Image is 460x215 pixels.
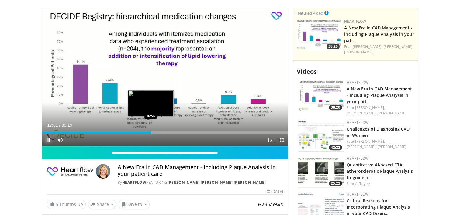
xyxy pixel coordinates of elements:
button: Save to [119,200,150,209]
span: Videos [297,67,317,76]
a: 42:22 [298,120,344,152]
div: Feat. [347,105,413,116]
h4: A New Era in CAD Management - including Plaque Analysis in your patient care [118,164,283,177]
span: 38:20 [327,44,340,49]
a: 38:20 [296,19,341,51]
video-js: Video Player [42,8,288,147]
span: 25:23 [329,181,342,186]
button: Mute [54,134,66,146]
a: Heartflow [347,120,368,125]
button: Playback Rate [264,134,276,146]
button: Pause [42,134,54,146]
span: 42:22 [329,145,342,150]
div: Feat. [347,139,413,150]
div: Feat. [347,181,413,186]
a: [PERSON_NAME], [355,139,385,144]
a: 5 Thumbs Up [47,200,86,209]
img: image.jpeg [128,90,174,116]
a: [PERSON_NAME] [378,111,406,116]
img: 738d0e2d-290f-4d89-8861-908fb8b721dc.150x105_q85_crop-smart_upscale.jpg [296,19,341,51]
span: 38:19 [61,123,72,128]
a: 25:23 [298,156,344,188]
a: [PERSON_NAME], [347,144,376,149]
a: 38:20 [298,80,344,112]
a: Heartflow [344,19,366,24]
span: 17:01 [47,123,58,128]
a: A New Era in CAD Management - including Plaque Analysis in your pati… [344,25,414,43]
img: Heartflow [47,164,93,179]
span: / [59,123,61,128]
div: [DATE] [267,189,283,194]
a: [PERSON_NAME] [201,180,233,185]
a: [PERSON_NAME] [234,180,266,185]
span: 38:20 [329,105,342,110]
span: 629 views [258,201,283,208]
small: Featured Video [296,10,323,16]
a: Heartflow [122,180,147,185]
a: Challenges of Diagnosing CAD in Women [347,126,410,138]
a: [PERSON_NAME] [344,49,373,55]
img: Avatar [96,164,110,179]
img: 65719914-b9df-436f-8749-217792de2567.150x105_q85_crop-smart_upscale.jpg [298,120,344,152]
a: [PERSON_NAME] [168,180,200,185]
div: By FEATURING , , [118,180,283,185]
button: Share [88,200,116,209]
button: Fullscreen [276,134,288,146]
a: A New Era in CAD Management - including Plaque Analysis in your pati… [347,86,412,104]
a: [PERSON_NAME], [353,44,382,49]
a: Heartflow [347,192,368,197]
a: Heartflow [347,80,368,85]
a: [PERSON_NAME], [383,44,413,49]
span: 5 [56,201,58,207]
div: Progress Bar [42,131,288,134]
a: Heartflow [347,156,368,161]
a: [PERSON_NAME], [347,111,376,116]
img: 248d14eb-d434-4f54-bc7d-2124e3d05da6.150x105_q85_crop-smart_upscale.jpg [298,156,344,188]
a: [PERSON_NAME], [355,105,385,110]
a: Quantitative AI-based CTA atherosclerotic Plaque Analysis to guide p… [347,162,413,180]
a: A. Taylor [355,181,370,186]
div: Feat. [344,44,416,55]
img: 738d0e2d-290f-4d89-8861-908fb8b721dc.150x105_q85_crop-smart_upscale.jpg [298,80,344,112]
a: [PERSON_NAME] [378,144,406,149]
